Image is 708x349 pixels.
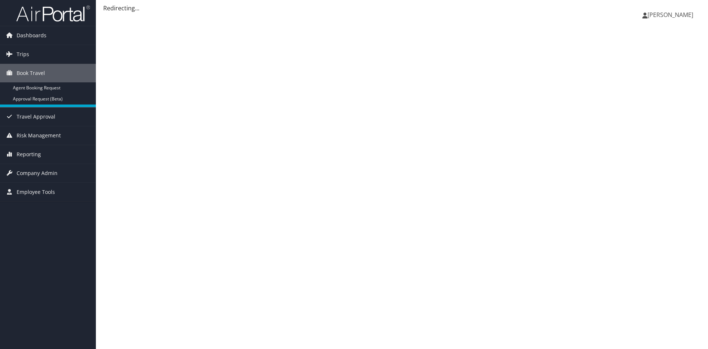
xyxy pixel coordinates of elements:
span: Company Admin [17,164,58,182]
span: Risk Management [17,126,61,145]
span: Reporting [17,145,41,164]
span: Dashboards [17,26,46,45]
a: [PERSON_NAME] [642,4,701,26]
span: [PERSON_NAME] [648,11,693,19]
span: Employee Tools [17,183,55,201]
span: Travel Approval [17,107,55,126]
span: Trips [17,45,29,64]
div: Redirecting... [103,4,701,13]
span: Book Travel [17,64,45,82]
img: airportal-logo.png [16,5,90,22]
